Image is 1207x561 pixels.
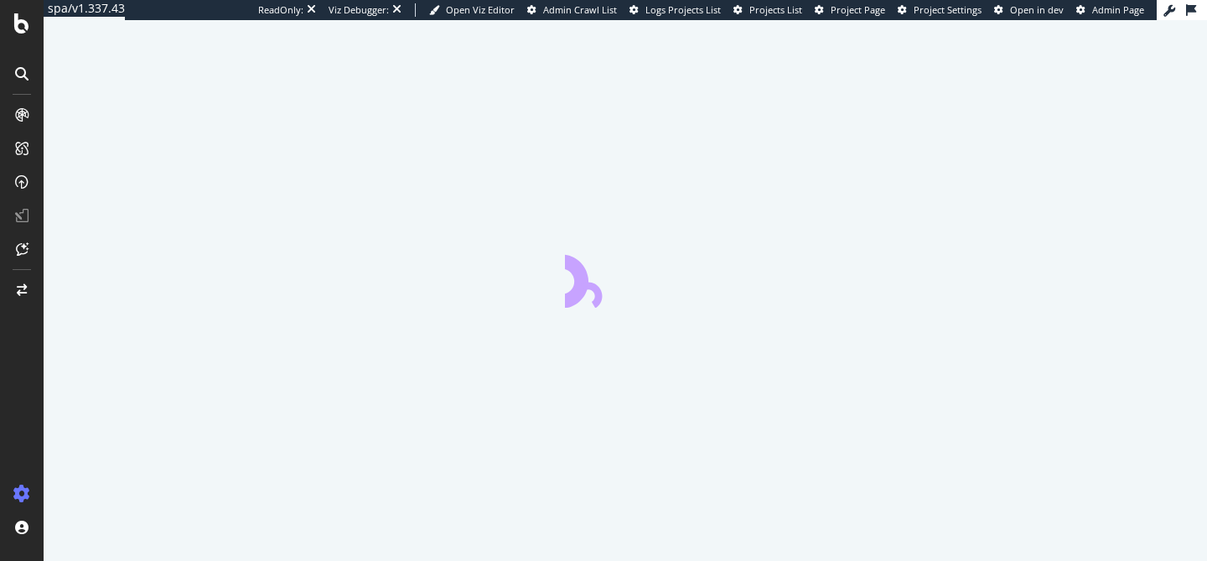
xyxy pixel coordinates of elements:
span: Projects List [749,3,802,16]
span: Admin Crawl List [543,3,617,16]
span: Logs Projects List [645,3,721,16]
div: animation [565,247,686,308]
a: Logs Projects List [629,3,721,17]
span: Open in dev [1010,3,1064,16]
div: Viz Debugger: [329,3,389,17]
div: ReadOnly: [258,3,303,17]
a: Open Viz Editor [429,3,515,17]
a: Open in dev [994,3,1064,17]
span: Project Settings [914,3,982,16]
a: Admin Crawl List [527,3,617,17]
a: Projects List [733,3,802,17]
a: Project Page [815,3,885,17]
span: Open Viz Editor [446,3,515,16]
span: Project Page [831,3,885,16]
a: Admin Page [1076,3,1144,17]
a: Project Settings [898,3,982,17]
span: Admin Page [1092,3,1144,16]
